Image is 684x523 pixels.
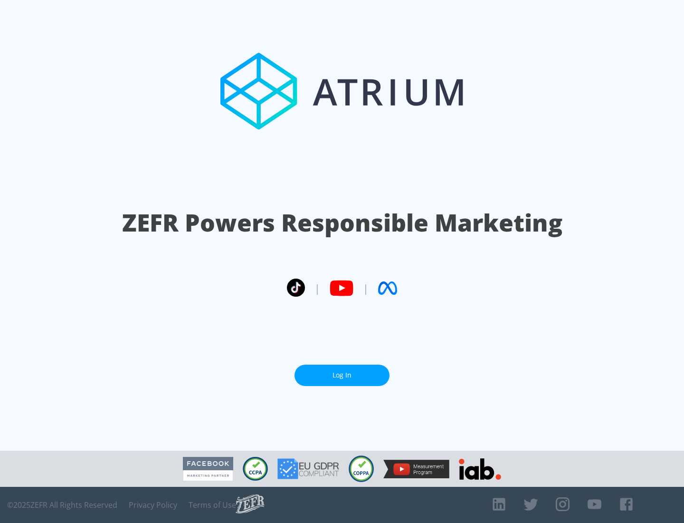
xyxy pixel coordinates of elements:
span: | [363,281,369,295]
img: IAB [459,458,501,480]
a: Privacy Policy [129,500,177,510]
a: Log In [294,365,389,386]
a: Terms of Use [189,500,236,510]
img: CCPA Compliant [243,457,268,481]
span: | [314,281,320,295]
h1: ZEFR Powers Responsible Marketing [122,206,562,239]
span: © 2025 ZEFR All Rights Reserved [7,500,117,510]
img: COPPA Compliant [349,455,374,482]
img: Facebook Marketing Partner [183,457,233,481]
img: YouTube Measurement Program [383,460,449,478]
img: GDPR Compliant [277,458,339,479]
